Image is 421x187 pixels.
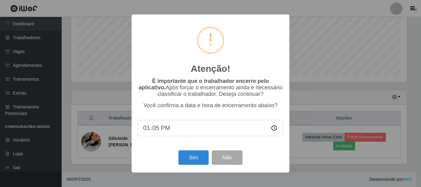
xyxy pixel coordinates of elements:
p: Após forçar o encerramento ainda é necessário classificar o trabalhador. Deseja continuar? [138,78,283,97]
b: É importante que o trabalhador encerre pelo aplicativo. [138,78,269,91]
button: Sim [178,150,208,165]
h2: Atenção! [191,63,230,74]
button: Não [212,150,242,165]
p: Você confirma a data e hora de encerramento abaixo? [138,102,283,109]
